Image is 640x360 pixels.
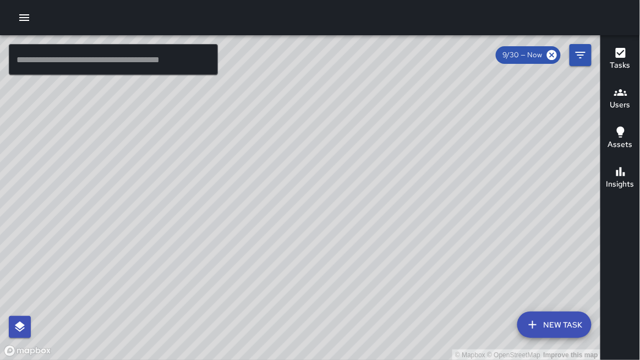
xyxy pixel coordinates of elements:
[601,79,640,119] button: Users
[517,312,592,338] button: New Task
[601,159,640,198] button: Insights
[496,50,549,61] span: 9/30 — Now
[601,119,640,159] button: Assets
[606,178,634,190] h6: Insights
[608,139,633,151] h6: Assets
[496,46,561,64] div: 9/30 — Now
[601,40,640,79] button: Tasks
[610,99,631,111] h6: Users
[570,44,592,66] button: Filters
[610,59,631,72] h6: Tasks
